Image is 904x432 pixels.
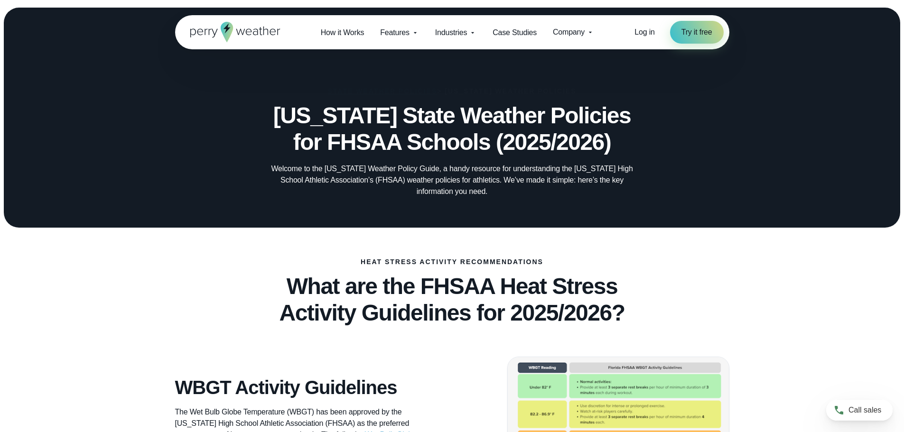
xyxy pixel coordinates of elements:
h2: What are the FHSAA Heat Stress Activity Guidelines for 2025/2026? [175,273,729,326]
p: Welcome to the [US_STATE] Weather Policy Guide, a handy resource for understanding the [US_STATE]... [262,163,642,197]
h1: [US_STATE] State Weather Policies for FHSAA Schools (2025/2026) [223,102,682,156]
span: Try it free [681,27,712,38]
span: Call sales [848,404,881,416]
span: Log in [634,28,654,36]
span: Features [380,27,410,38]
span: How it Works [321,27,364,38]
span: Industries [435,27,467,38]
a: Case Studies [485,23,545,42]
span: Company [553,27,585,38]
a: Try it free [670,21,724,44]
a: How it Works [313,23,373,42]
span: Case Studies [493,27,537,38]
a: Call sales [826,400,893,421]
h3: WBGT Activity Guidelines [175,376,445,399]
h3: Heat Stress Activity Recommendations [361,258,543,266]
a: Log in [634,27,654,38]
